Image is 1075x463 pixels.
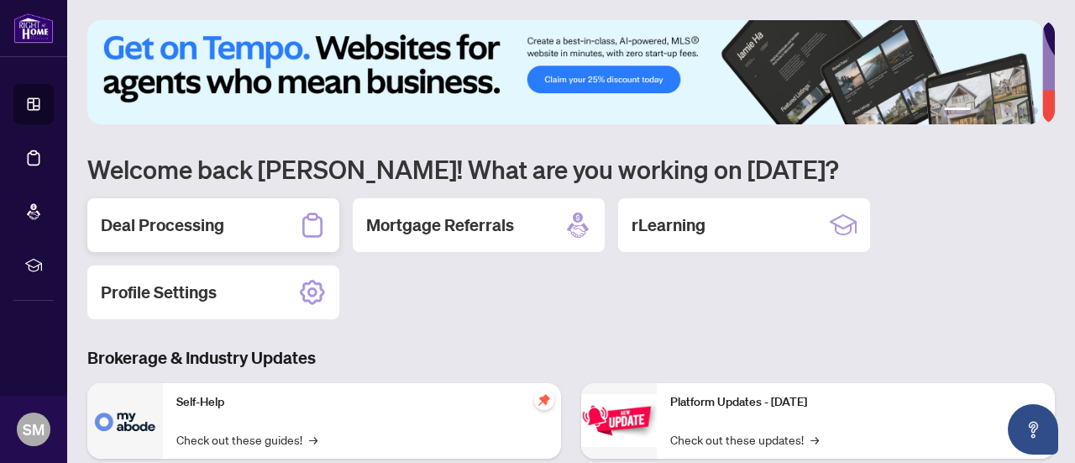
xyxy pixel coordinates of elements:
button: 5 [1018,108,1025,114]
p: Self-Help [176,393,548,412]
button: 3 [991,108,998,114]
h3: Brokerage & Industry Updates [87,346,1055,370]
img: logo [13,13,54,44]
p: Platform Updates - [DATE] [670,393,1041,412]
h2: rLearning [632,213,705,237]
a: Check out these updates!→ [670,430,819,449]
a: Check out these guides!→ [176,430,317,449]
span: SM [23,418,45,441]
span: → [810,430,819,449]
img: Self-Help [87,383,163,459]
button: 1 [944,108,971,114]
button: Open asap [1008,404,1058,455]
h2: Deal Processing [101,213,224,237]
img: Platform Updates - June 23, 2025 [581,394,657,447]
h2: Profile Settings [101,281,217,304]
h2: Mortgage Referrals [366,213,514,237]
button: 6 [1031,108,1038,114]
img: Slide 0 [87,20,1042,124]
button: 4 [1004,108,1011,114]
span: pushpin [534,390,554,410]
h1: Welcome back [PERSON_NAME]! What are you working on [DATE]? [87,153,1055,185]
button: 2 [978,108,984,114]
span: → [309,430,317,449]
